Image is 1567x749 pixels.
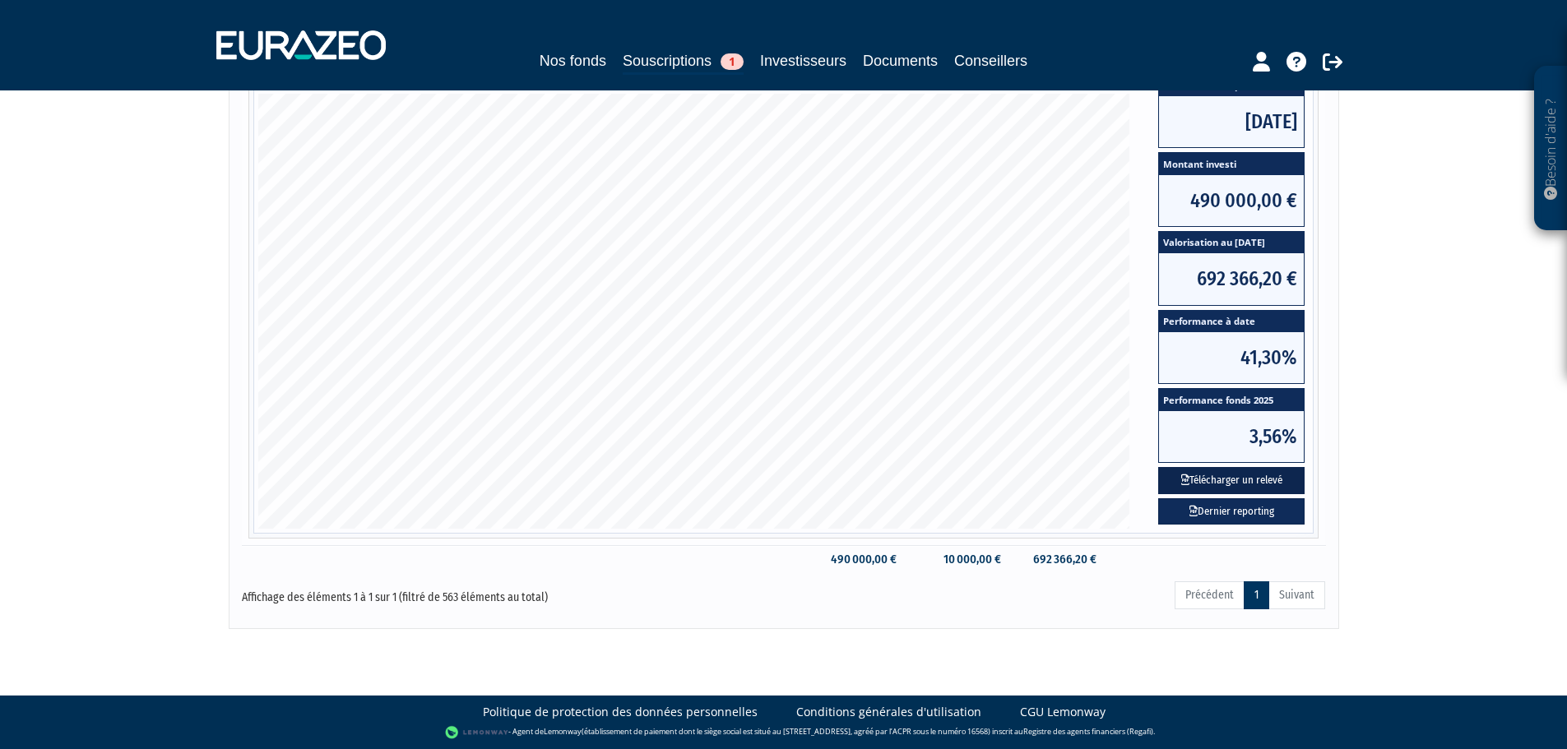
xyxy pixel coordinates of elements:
span: 490 000,00 € [1159,175,1304,226]
a: Conditions générales d'utilisation [796,704,981,720]
button: Télécharger un relevé [1158,467,1305,494]
div: Affichage des éléments 1 à 1 sur 1 (filtré de 563 éléments au total) [242,580,679,606]
span: 1 [721,53,744,70]
a: 1 [1244,581,1269,609]
a: Investisseurs [760,49,846,72]
a: Nos fonds [540,49,606,72]
div: - Agent de (établissement de paiement dont le siège social est situé au [STREET_ADDRESS], agréé p... [16,724,1551,741]
td: 692 366,20 € [1009,545,1104,574]
p: Besoin d'aide ? [1542,75,1560,223]
a: Registre des agents financiers (Regafi) [1023,726,1153,737]
span: Montant investi [1159,153,1304,175]
img: logo-lemonway.png [445,724,508,741]
a: Conseillers [954,49,1027,72]
a: Lemonway [544,726,582,737]
img: 1732889491-logotype_eurazeo_blanc_rvb.png [216,30,386,60]
a: Documents [863,49,938,72]
td: 490 000,00 € [806,545,905,574]
span: [DATE] [1159,96,1304,147]
span: 41,30% [1159,332,1304,383]
span: Performance fonds 2025 [1159,389,1304,411]
a: CGU Lemonway [1020,704,1106,720]
span: Valorisation au [DATE] [1159,232,1304,254]
a: Dernier reporting [1158,498,1305,525]
a: Souscriptions1 [623,49,744,75]
a: Politique de protection des données personnelles [483,704,758,720]
span: 692 366,20 € [1159,253,1304,304]
td: 10 000,00 € [905,545,1009,574]
span: Performance à date [1159,311,1304,333]
span: 3,56% [1159,411,1304,462]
